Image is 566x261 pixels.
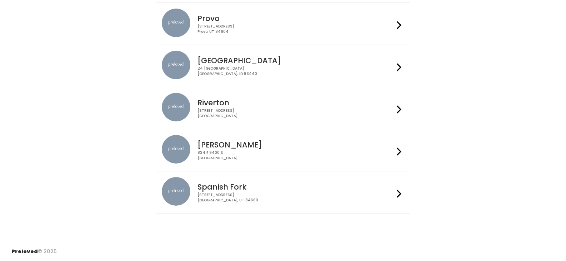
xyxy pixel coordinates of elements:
h4: [PERSON_NAME] [197,141,394,149]
img: preloved location [162,93,190,121]
div: [STREET_ADDRESS] [GEOGRAPHIC_DATA] [197,108,394,119]
div: [STREET_ADDRESS] [GEOGRAPHIC_DATA], UT 84660 [197,192,394,203]
div: 834 E 9400 S [GEOGRAPHIC_DATA] [197,150,394,161]
a: preloved location Spanish Fork [STREET_ADDRESS][GEOGRAPHIC_DATA], UT 84660 [162,177,404,207]
img: preloved location [162,51,190,79]
div: [STREET_ADDRESS] Provo, UT 84604 [197,24,394,34]
a: preloved location [GEOGRAPHIC_DATA] 24 [GEOGRAPHIC_DATA][GEOGRAPHIC_DATA], ID 83440 [162,51,404,81]
img: preloved location [162,9,190,37]
a: preloved location [PERSON_NAME] 834 E 9400 S[GEOGRAPHIC_DATA] [162,135,404,165]
h4: Spanish Fork [197,183,394,191]
img: preloved location [162,177,190,206]
a: preloved location Provo [STREET_ADDRESS]Provo, UT 84604 [162,9,404,39]
div: © 2025 [11,242,57,255]
img: preloved location [162,135,190,164]
h4: Riverton [197,99,394,107]
div: 24 [GEOGRAPHIC_DATA] [GEOGRAPHIC_DATA], ID 83440 [197,66,394,76]
a: preloved location Riverton [STREET_ADDRESS][GEOGRAPHIC_DATA] [162,93,404,123]
h4: Provo [197,14,394,22]
span: Preloved [11,248,38,255]
h4: [GEOGRAPHIC_DATA] [197,56,394,65]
